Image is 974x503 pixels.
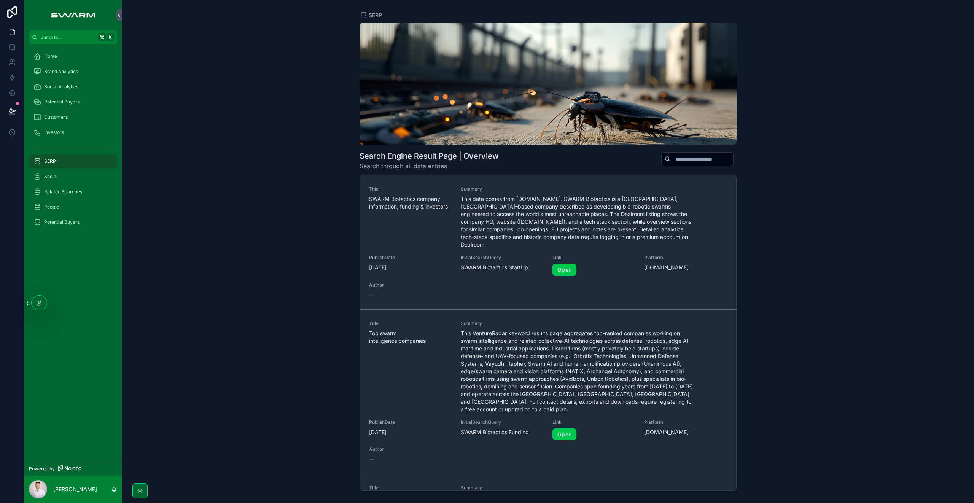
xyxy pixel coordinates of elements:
[29,110,117,124] a: Customers
[461,255,543,261] span: InitialSearchQuery
[369,264,452,271] span: [DATE]
[29,215,117,229] a: Potential Buyers
[29,185,117,199] a: Related Searches
[41,34,95,40] span: Jump to...
[369,329,452,345] span: Top swarm intelligence companies
[24,44,122,239] div: scrollable content
[369,291,374,299] span: --
[552,264,576,276] a: Open
[360,151,499,161] h1: Search Engine Result Page | Overview
[29,30,117,44] button: Jump to...K
[369,446,452,452] span: Author
[44,68,78,75] span: Brand Analytics
[47,9,99,21] img: App logo
[44,129,64,135] span: Investors
[552,428,576,441] a: Open
[29,49,117,63] a: Home
[461,428,543,436] span: SWARM Biotactics Funding
[29,154,117,168] a: SERP
[461,264,543,271] span: SWARM Biotactics StartUp
[644,264,727,271] span: [DOMAIN_NAME]
[644,428,727,436] span: [DOMAIN_NAME]
[107,34,113,40] span: K
[369,186,452,192] span: Title
[369,428,452,436] span: [DATE]
[552,419,635,425] span: Link
[644,255,727,261] span: Platform
[29,200,117,214] a: People
[369,455,374,463] span: --
[29,466,55,472] span: Powered by
[360,175,736,310] a: TitleSWARM Biotactics company information, funding & investorsSummaryThis data comes from [DOMAIN...
[552,255,635,261] span: Link
[44,84,78,90] span: Social Analytics
[369,195,452,210] span: SWARM Biotactics company information, funding & investors
[369,11,382,19] span: SERP
[24,462,122,476] a: Powered by
[461,195,696,248] span: This data comes from [DOMAIN_NAME]. SWARM Biotactics is a [GEOGRAPHIC_DATA], [GEOGRAPHIC_DATA]–ba...
[461,485,696,491] span: Summary
[44,158,56,164] span: SERP
[461,186,696,192] span: Summary
[29,95,117,109] a: Potential Buyers
[461,329,696,413] span: This VentureRadar keyword results page aggregates top-ranked companies working on swarm intellige...
[369,320,452,326] span: Title
[44,53,57,59] span: Home
[29,126,117,139] a: Investors
[44,99,80,105] span: Potential Buyers
[44,204,59,210] span: People
[44,114,68,120] span: Customers
[44,189,82,195] span: Related Searches
[29,65,117,78] a: Brand Analytics
[369,419,452,425] span: PublishDate
[461,419,543,425] span: InitialSearchQuery
[644,419,727,425] span: Platform
[53,485,97,493] p: [PERSON_NAME]
[461,320,696,326] span: Summary
[29,170,117,183] a: Social
[29,80,117,94] a: Social Analytics
[44,174,57,180] span: Social
[369,282,452,288] span: Author
[360,161,499,170] span: Search through all data entries
[360,11,382,19] a: SERP
[44,219,80,225] span: Potential Buyers
[369,485,452,491] span: Title
[360,310,736,474] a: TitleTop swarm intelligence companiesSummaryThis VentureRadar keyword results page aggregates top...
[369,255,452,261] span: PublishDate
